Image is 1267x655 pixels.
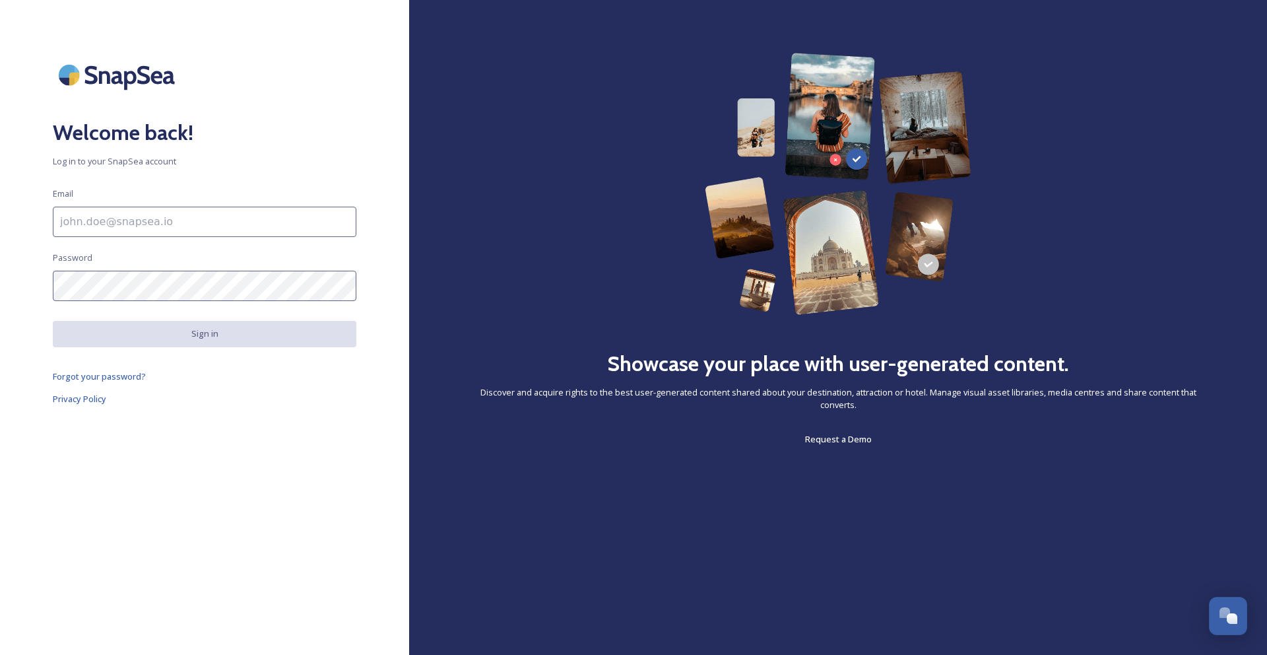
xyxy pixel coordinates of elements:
img: SnapSea Logo [53,53,185,97]
a: Privacy Policy [53,391,356,407]
button: Open Chat [1209,597,1247,635]
a: Forgot your password? [53,368,356,384]
h2: Welcome back! [53,117,356,149]
span: Discover and acquire rights to the best user-generated content shared about your destination, att... [462,386,1214,411]
span: Forgot your password? [53,370,146,382]
span: Password [53,252,92,264]
input: john.doe@snapsea.io [53,207,356,237]
h2: Showcase your place with user-generated content. [607,348,1069,380]
img: 63b42ca75bacad526042e722_Group%20154-p-800.png [705,53,972,315]
span: Privacy Policy [53,393,106,405]
span: Log in to your SnapSea account [53,155,356,168]
span: Request a Demo [805,433,872,445]
a: Request a Demo [805,431,872,447]
span: Email [53,188,73,200]
button: Sign in [53,321,356,347]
